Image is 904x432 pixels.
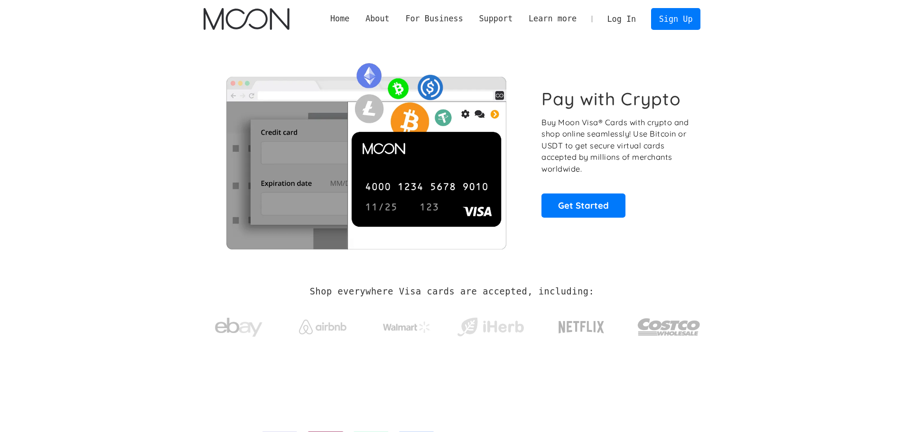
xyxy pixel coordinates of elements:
img: Airbnb [299,320,346,334]
h1: Pay with Crypto [541,88,681,110]
div: About [357,13,397,25]
a: ebay [204,303,274,347]
div: Support [471,13,521,25]
a: Home [322,13,357,25]
img: iHerb [455,315,526,340]
img: Moon Cards let you spend your crypto anywhere Visa is accepted. [204,56,529,249]
img: ebay [215,313,262,342]
img: Moon Logo [204,8,289,30]
a: Airbnb [287,310,358,339]
a: home [204,8,289,30]
a: Costco [637,300,701,349]
a: Sign Up [651,8,700,29]
p: Buy Moon Visa® Cards with crypto and shop online seamlessly! Use Bitcoin or USDT to get secure vi... [541,117,690,175]
div: Learn more [521,13,585,25]
img: Costco [637,309,701,345]
div: About [365,13,390,25]
a: Netflix [539,306,624,344]
div: For Business [405,13,463,25]
a: Walmart [371,312,442,338]
a: Get Started [541,193,625,217]
a: Log In [599,9,644,29]
div: For Business [398,13,471,25]
img: Netflix [558,315,605,339]
div: Support [479,13,513,25]
a: iHerb [455,305,526,344]
img: Walmart [383,322,430,333]
div: Learn more [529,13,577,25]
h2: Shop everywhere Visa cards are accepted, including: [310,286,594,297]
